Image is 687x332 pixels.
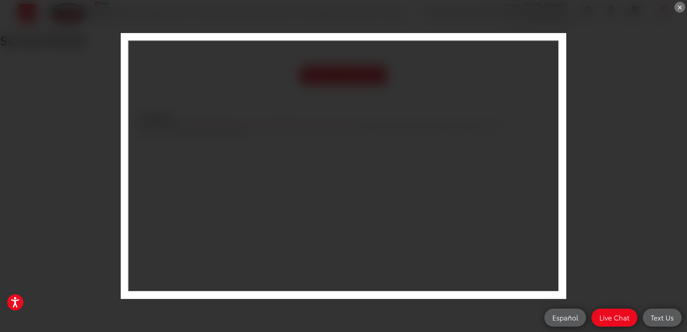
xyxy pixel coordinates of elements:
span: Text Us [647,313,677,322]
div: × [674,2,685,13]
span: Live Chat [596,313,633,322]
a: Live Chat [591,309,637,327]
a: Español [544,309,586,327]
a: Text Us [643,309,682,327]
span: Español [549,313,582,322]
